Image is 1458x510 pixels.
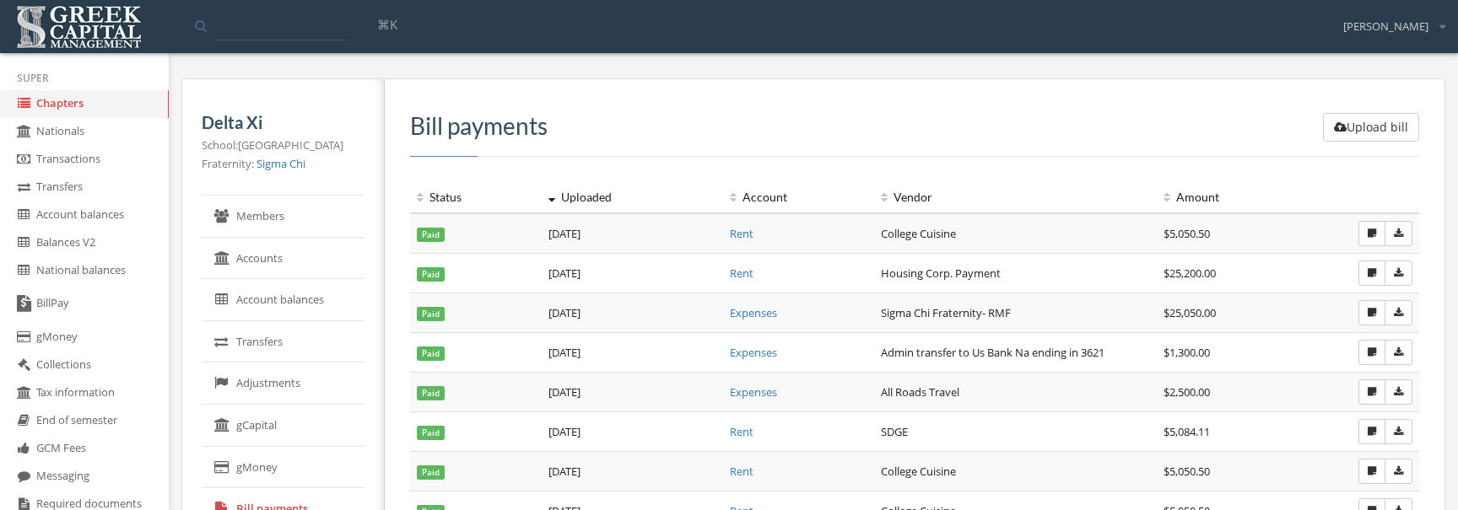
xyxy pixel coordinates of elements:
span: Paid [417,346,445,362]
td: Sigma Chi Fraternity- RMF [874,293,1157,332]
td: [DATE] [542,213,723,254]
a: Rent [730,424,753,439]
h5: Delta Xi [202,113,364,132]
span: Paid [417,228,445,243]
span: $25,050.00 [1164,305,1216,320]
span: $1,300.00 [1164,345,1210,360]
a: gMoney [202,447,364,489]
th: Status [410,182,541,213]
a: Members [202,196,364,238]
span: $2,500.00 [1164,384,1210,400]
th: Account [723,182,874,213]
td: SDGE [874,411,1157,451]
span: [PERSON_NAME] [1343,19,1428,35]
td: [DATE] [542,451,723,491]
td: College Cuisine [874,451,1157,491]
a: Adjustments [202,362,364,405]
td: [DATE] [542,293,723,332]
p: School: [GEOGRAPHIC_DATA] Fraternity: [202,136,364,173]
span: Paid [417,267,445,282]
a: Sigma Chi [256,156,305,171]
span: Paid [417,465,445,480]
h3: Bill payments [410,113,1419,139]
a: Accounts [202,238,364,280]
th: Amount [1157,182,1298,213]
span: $5,050.50 [1164,464,1210,479]
a: gCapital [202,405,364,447]
span: Paid [417,386,445,401]
th: Uploaded [542,182,723,213]
span: ⌘K [377,16,397,33]
a: Expenses [730,305,777,320]
td: All Roads Travel [874,372,1157,411]
td: [DATE] [542,372,723,411]
td: College Cuisine [874,213,1157,254]
a: Rent [730,226,753,241]
td: Admin transfer to Us Bank Na ending in 3621 [874,332,1157,372]
span: $25,200.00 [1164,266,1216,281]
a: Rent [730,266,753,281]
span: $5,084.11 [1164,424,1210,439]
td: [DATE] [542,332,723,372]
a: Transfers [202,321,364,363]
a: Expenses [730,384,777,400]
span: Paid [417,426,445,441]
td: [DATE] [542,411,723,451]
div: [PERSON_NAME] [1332,6,1445,35]
a: Account balances [202,279,364,321]
a: Expenses [730,345,777,360]
span: $5,050.50 [1164,226,1210,241]
td: Housing Corp. Payment [874,253,1157,293]
td: [DATE] [542,253,723,293]
a: Rent [730,464,753,479]
button: Upload bill [1323,113,1419,142]
th: Vendor [874,182,1157,213]
span: Paid [417,307,445,322]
